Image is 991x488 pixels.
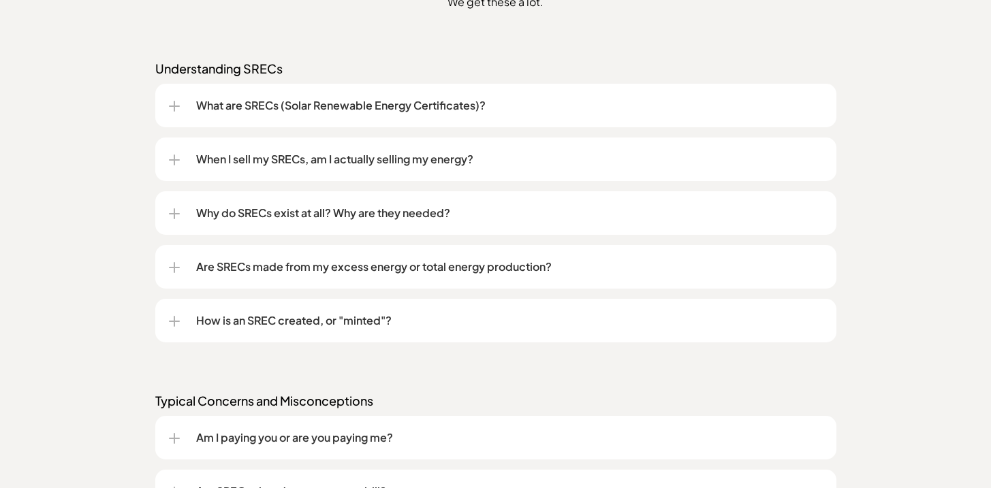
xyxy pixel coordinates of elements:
p: Understanding SRECs [155,61,836,77]
p: Why do SRECs exist at all? Why are they needed? [196,205,823,221]
p: What are SRECs (Solar Renewable Energy Certificates)? [196,97,823,114]
p: Am I paying you or are you paying me? [196,429,823,446]
p: How is an SREC created, or "minted"? [196,312,823,329]
p: Typical Concerns and Misconceptions [155,393,836,409]
p: When I sell my SRECs, am I actually selling my energy? [196,151,823,167]
p: Are SRECs made from my excess energy or total energy production? [196,259,823,275]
